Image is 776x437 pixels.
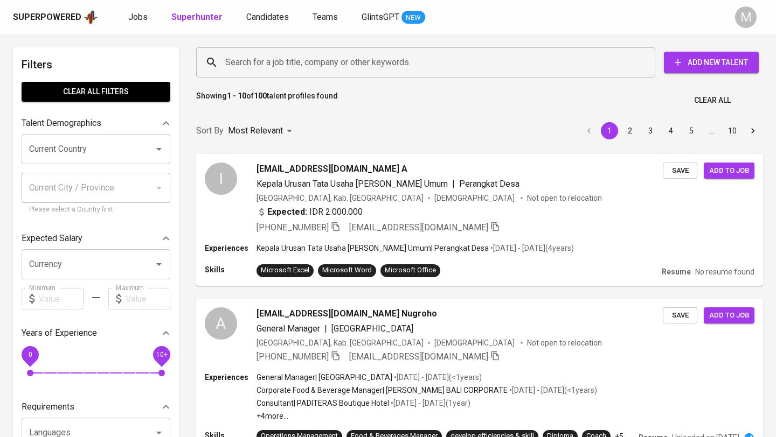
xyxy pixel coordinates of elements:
[389,398,470,408] p: • [DATE] - [DATE] ( 1 year )
[257,337,424,348] div: [GEOGRAPHIC_DATA], Kab. [GEOGRAPHIC_DATA]
[579,122,763,139] nav: pagination navigation
[313,12,338,22] span: Teams
[196,124,224,137] p: Sort By
[156,351,167,358] span: 10+
[257,206,363,219] div: IDR 2.000.000
[257,398,389,408] p: Consultant | PADITERAS Boutique Hotel
[22,322,170,344] div: Years of Experience
[22,396,170,418] div: Requirements
[527,193,602,203] p: Not open to relocation
[257,193,424,203] div: [GEOGRAPHIC_DATA], Kab. [GEOGRAPHIC_DATA]
[724,122,741,139] button: Go to page 10
[349,351,488,362] span: [EMAIL_ADDRESS][DOMAIN_NAME]
[362,12,399,22] span: GlintsGPT
[703,125,720,136] div: …
[459,179,519,189] span: Perangkat Desa
[196,90,338,110] p: Showing of talent profiles found
[267,206,307,219] b: Expected:
[22,112,170,134] div: Talent Demographics
[313,11,340,24] a: Teams
[28,351,32,358] span: 0
[694,94,731,107] span: Clear All
[508,385,597,396] p: • [DATE] - [DATE] ( <1 years )
[128,12,148,22] span: Jobs
[246,11,291,24] a: Candidates
[668,309,692,322] span: Save
[205,163,237,195] div: I
[322,265,372,276] div: Microsoft Word
[257,323,320,334] span: General Manager
[228,124,283,137] p: Most Relevant
[695,266,754,277] p: No resume found
[673,56,750,69] span: Add New Talent
[257,179,448,189] span: Kepala Urusan Tata Usaha [PERSON_NAME] Umum
[349,222,488,232] span: [EMAIL_ADDRESS][DOMAIN_NAME]
[489,243,574,253] p: • [DATE] - [DATE] ( 4 years )
[668,165,692,177] span: Save
[205,307,237,340] div: A
[128,11,150,24] a: Jobs
[171,12,223,22] b: Superhunter
[257,163,407,175] span: [EMAIL_ADDRESS][DOMAIN_NAME] A
[254,91,267,100] b: 100
[662,122,680,139] button: Go to page 4
[84,9,98,25] img: app logo
[735,6,757,28] div: M
[257,307,437,320] span: [EMAIL_ADDRESS][DOMAIN_NAME] Nugroho
[257,243,489,253] p: Kepala Urusan Tata Usaha [PERSON_NAME] Umum | Perangkat Desa
[385,265,436,276] div: Microsoft Office
[704,163,754,179] button: Add to job
[22,117,101,130] p: Talent Demographics
[205,264,257,275] p: Skills
[434,337,516,348] span: [DEMOGRAPHIC_DATA]
[601,122,618,139] button: page 1
[392,372,482,383] p: • [DATE] - [DATE] ( <1 years )
[261,265,309,276] div: Microsoft Excel
[22,56,170,73] h6: Filters
[690,90,735,110] button: Clear All
[13,11,81,24] div: Superpowered
[22,232,82,245] p: Expected Salary
[257,385,508,396] p: Corporate Food & Beverage Manager | [PERSON_NAME] BALI CORPORATE
[709,165,749,177] span: Add to job
[22,228,170,249] div: Expected Salary
[205,372,257,383] p: Experiences
[246,12,289,22] span: Candidates
[704,307,754,324] button: Add to job
[13,9,98,25] a: Superpoweredapp logo
[744,122,761,139] button: Go to next page
[151,257,167,272] button: Open
[621,122,639,139] button: Go to page 2
[664,52,759,73] button: Add New Talent
[452,178,455,191] span: |
[324,322,327,335] span: |
[401,12,425,23] span: NEW
[39,288,84,309] input: Value
[228,121,296,141] div: Most Relevant
[205,243,257,253] p: Experiences
[257,411,597,421] p: +4 more ...
[257,222,329,232] span: [PHONE_NUMBER]
[227,91,246,100] b: 1 - 10
[434,193,516,203] span: [DEMOGRAPHIC_DATA]
[663,307,697,324] button: Save
[151,142,167,157] button: Open
[196,154,763,286] a: I[EMAIL_ADDRESS][DOMAIN_NAME] AKepala Urusan Tata Usaha [PERSON_NAME] Umum|Perangkat Desa[GEOGRAP...
[257,372,392,383] p: General Manager | [GEOGRAPHIC_DATA]
[171,11,225,24] a: Superhunter
[257,351,329,362] span: [PHONE_NUMBER]
[29,205,163,215] p: Please select a Country first
[662,266,691,277] p: Resume
[22,400,74,413] p: Requirements
[331,323,413,334] span: [GEOGRAPHIC_DATA]
[663,163,697,179] button: Save
[709,309,749,322] span: Add to job
[642,122,659,139] button: Go to page 3
[22,82,170,102] button: Clear All filters
[22,327,97,340] p: Years of Experience
[126,288,170,309] input: Value
[683,122,700,139] button: Go to page 5
[362,11,425,24] a: GlintsGPT NEW
[30,85,162,98] span: Clear All filters
[527,337,602,348] p: Not open to relocation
